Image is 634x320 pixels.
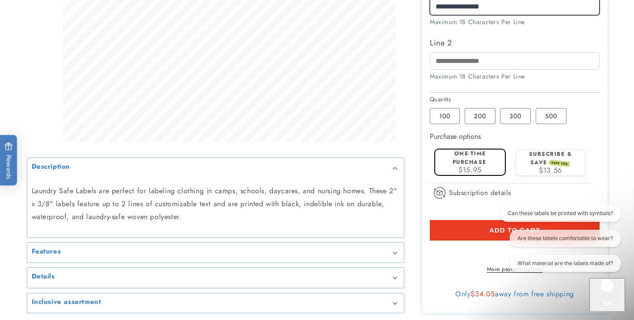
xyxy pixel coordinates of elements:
[430,265,600,273] a: More payment options
[430,220,600,241] button: Add to cart
[550,160,570,167] span: SAVE 15%
[4,142,13,179] span: Rewards
[32,298,101,307] h2: Inclusive assortment
[475,289,495,299] span: 34.05
[453,150,487,166] label: One-time purchase
[27,268,404,288] summary: Details
[32,185,399,224] p: Laundry Safe Labels are perfect for labeling clothing in camps, schools, daycares, and nursing ho...
[430,290,600,299] div: Only away from free shipping
[32,272,55,281] h2: Details
[470,289,475,299] span: $
[458,165,482,175] span: $15.95
[27,293,404,313] summary: Inclusive assortment
[430,72,600,81] div: Maximum 18 Characters Per Line
[465,108,495,124] label: 200
[529,150,572,166] label: Subscribe & save
[589,278,625,311] iframe: Gorgias live chat messenger
[492,205,625,280] iframe: Gorgias live chat conversation starters
[32,162,71,171] h2: Description
[430,108,460,124] label: 100
[449,187,511,198] span: Subscription details
[489,226,540,234] span: Add to cart
[430,36,600,50] label: Line 2
[539,165,562,175] span: $13.56
[500,108,531,124] label: 300
[536,108,567,124] label: 500
[27,158,404,178] summary: Description
[430,131,481,141] label: Purchase options
[27,243,404,263] summary: Features
[430,95,452,104] legend: Quantity
[430,17,600,27] div: Maximum 18 Characters Per Line
[32,247,61,256] h2: Features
